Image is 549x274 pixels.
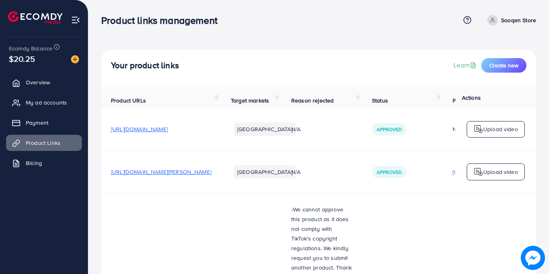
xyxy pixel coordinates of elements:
[501,15,536,25] p: Sooqen Store
[474,124,483,134] img: logo
[481,58,526,73] button: Create new
[453,167,509,177] p: [URL][DOMAIN_NAME]
[6,135,82,151] a: Product Links
[26,139,61,147] span: Product Links
[453,61,478,70] a: Learn
[291,168,301,176] span: N/A
[483,124,518,134] p: Upload video
[101,15,224,26] h3: Product links management
[462,94,481,102] span: Actions
[8,11,63,24] img: logo
[231,96,269,105] span: Target markets
[9,53,35,65] span: $20.25
[111,168,211,176] span: [URL][DOMAIN_NAME][PERSON_NAME]
[6,74,82,90] a: Overview
[377,126,402,133] span: Approved
[71,55,79,63] img: image
[489,61,518,69] span: Create new
[6,94,82,111] a: My ad accounts
[6,115,82,131] a: Payment
[26,98,67,107] span: My ad accounts
[234,165,296,178] li: [GEOGRAPHIC_DATA]
[26,78,50,86] span: Overview
[453,125,509,133] div: N/A
[111,125,168,133] span: [URL][DOMAIN_NAME]
[377,169,402,176] span: Approved
[71,15,80,25] img: menu
[26,119,48,127] span: Payment
[474,167,483,177] img: logo
[372,96,388,105] span: Status
[6,155,82,171] a: Billing
[291,96,334,105] span: Reason rejected
[26,159,42,167] span: Billing
[484,15,536,25] a: Sooqen Store
[453,96,488,105] span: Product video
[9,44,52,52] span: Ecomdy Balance
[521,246,545,270] img: image
[111,96,146,105] span: Product URLs
[483,167,518,177] p: Upload video
[111,61,179,71] h4: Your product links
[234,123,296,136] li: [GEOGRAPHIC_DATA]
[291,125,301,133] span: N/A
